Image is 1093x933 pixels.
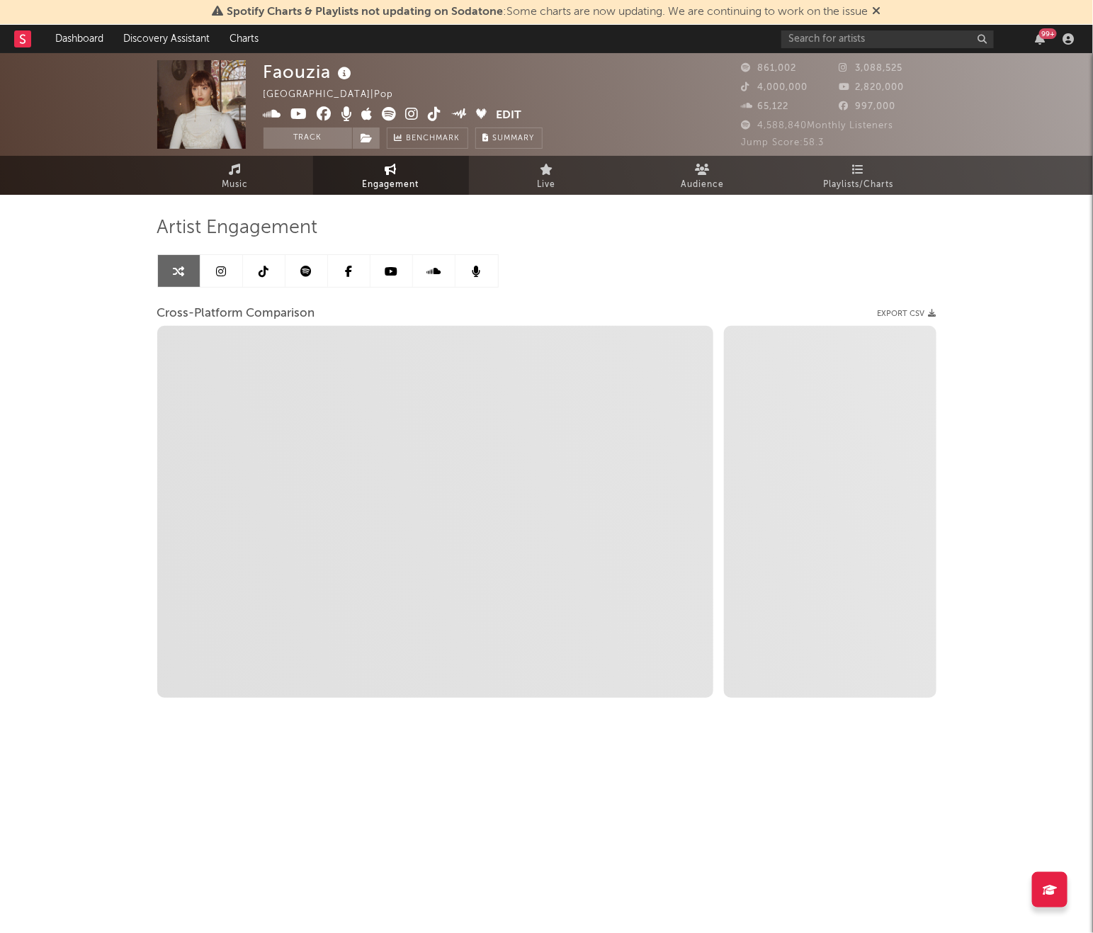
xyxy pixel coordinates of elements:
[878,310,936,318] button: Export CSV
[781,156,936,195] a: Playlists/Charts
[1039,28,1057,39] div: 99 +
[839,83,904,92] span: 2,820,000
[493,135,535,142] span: Summary
[387,128,468,149] a: Benchmark
[625,156,781,195] a: Audience
[469,156,625,195] a: Live
[220,25,268,53] a: Charts
[681,176,724,193] span: Audience
[157,156,313,195] a: Music
[742,121,894,130] span: 4,588,840 Monthly Listeners
[363,176,419,193] span: Engagement
[45,25,113,53] a: Dashboard
[839,64,902,73] span: 3,088,525
[227,6,868,18] span: : Some charts are now updating. We are continuing to work on the issue
[742,102,789,111] span: 65,122
[781,30,994,48] input: Search for artists
[113,25,220,53] a: Discovery Assistant
[475,128,543,149] button: Summary
[1035,33,1045,45] button: 99+
[157,220,318,237] span: Artist Engagement
[313,156,469,195] a: Engagement
[264,128,352,149] button: Track
[742,64,797,73] span: 861,002
[538,176,556,193] span: Live
[264,60,356,84] div: Faouzia
[227,6,504,18] span: Spotify Charts & Playlists not updating on Sodatone
[823,176,893,193] span: Playlists/Charts
[157,305,315,322] span: Cross-Platform Comparison
[222,176,248,193] span: Music
[264,86,410,103] div: [GEOGRAPHIC_DATA] | Pop
[407,130,460,147] span: Benchmark
[742,138,825,147] span: Jump Score: 58.3
[496,107,521,125] button: Edit
[839,102,895,111] span: 997,000
[742,83,808,92] span: 4,000,000
[873,6,881,18] span: Dismiss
